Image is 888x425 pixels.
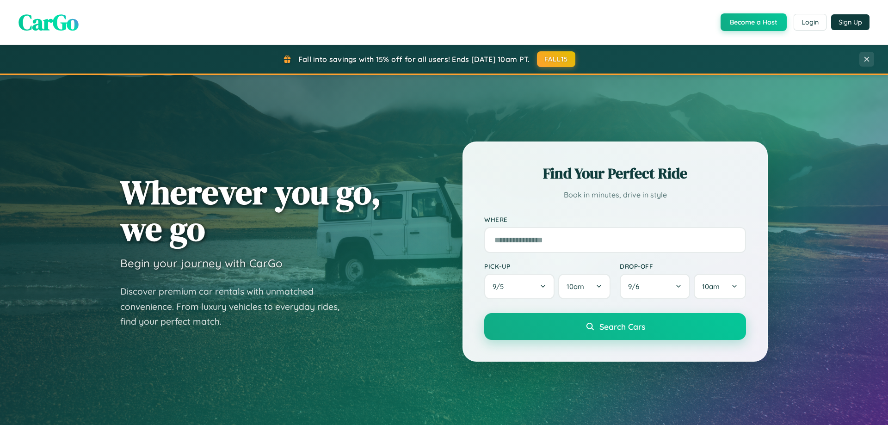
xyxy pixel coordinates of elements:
[120,174,381,247] h1: Wherever you go, we go
[794,14,826,31] button: Login
[493,282,508,291] span: 9 / 5
[831,14,869,30] button: Sign Up
[628,282,644,291] span: 9 / 6
[702,282,720,291] span: 10am
[484,188,746,202] p: Book in minutes, drive in style
[558,274,610,299] button: 10am
[537,51,576,67] button: FALL15
[120,256,283,270] h3: Begin your journey with CarGo
[484,216,746,223] label: Where
[484,313,746,340] button: Search Cars
[567,282,584,291] span: 10am
[484,274,555,299] button: 9/5
[120,284,351,329] p: Discover premium car rentals with unmatched convenience. From luxury vehicles to everyday rides, ...
[721,13,787,31] button: Become a Host
[599,321,645,332] span: Search Cars
[694,274,746,299] button: 10am
[620,274,690,299] button: 9/6
[620,262,746,270] label: Drop-off
[18,7,79,37] span: CarGo
[298,55,530,64] span: Fall into savings with 15% off for all users! Ends [DATE] 10am PT.
[484,163,746,184] h2: Find Your Perfect Ride
[484,262,610,270] label: Pick-up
